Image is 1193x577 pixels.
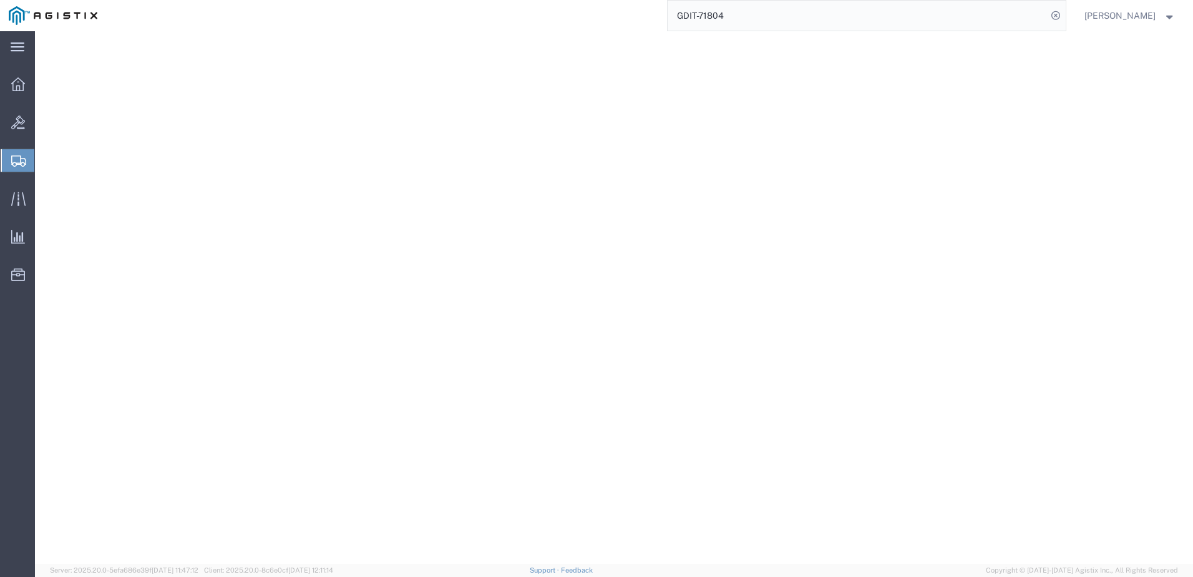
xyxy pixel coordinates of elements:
span: Server: 2025.20.0-5efa686e39f [50,566,198,574]
img: logo [9,6,97,25]
span: Copyright © [DATE]-[DATE] Agistix Inc., All Rights Reserved [986,565,1178,576]
a: Feedback [561,566,593,574]
iframe: FS Legacy Container [35,31,1193,564]
button: [PERSON_NAME] [1084,8,1176,23]
span: Client: 2025.20.0-8c6e0cf [204,566,333,574]
a: Support [530,566,561,574]
span: Dylan Jewell [1084,9,1156,22]
input: Search for shipment number, reference number [668,1,1047,31]
span: [DATE] 11:47:12 [152,566,198,574]
span: [DATE] 12:11:14 [288,566,333,574]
